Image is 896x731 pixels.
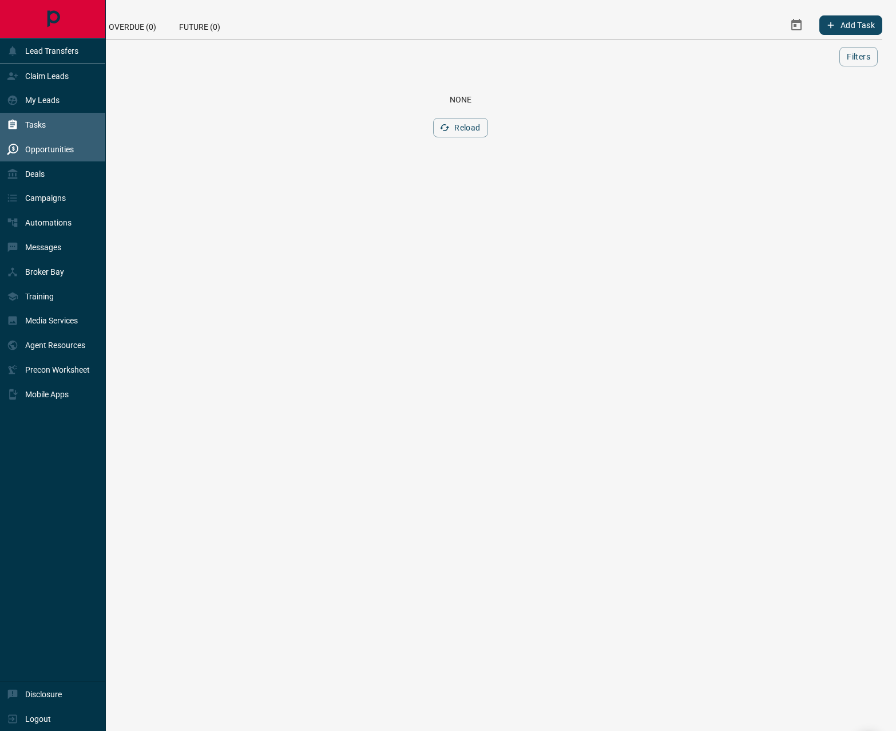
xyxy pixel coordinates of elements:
[819,15,882,35] button: Add Task
[433,118,487,137] button: Reload
[839,47,878,66] button: Filters
[783,11,810,39] button: Select Date Range
[53,95,869,104] div: None
[168,11,232,39] div: Future (0)
[97,11,168,39] div: Overdue (0)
